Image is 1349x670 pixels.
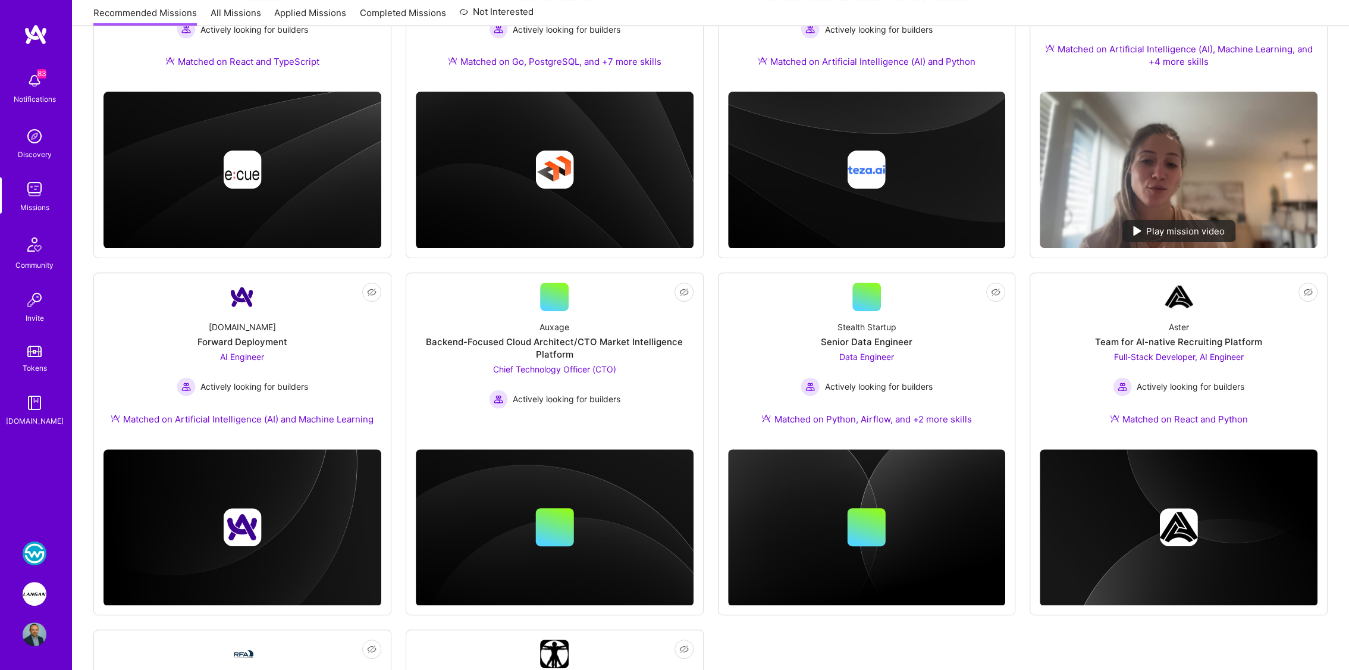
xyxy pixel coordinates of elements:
img: Actively looking for builders [801,377,820,396]
span: Actively looking for builders [200,23,308,36]
div: [DOMAIN_NAME] [6,415,64,427]
i: icon EyeClosed [1303,287,1313,297]
span: Actively looking for builders [1137,380,1244,393]
img: cover [103,92,381,249]
div: Matched on Artificial Intelligence (AI) and Machine Learning [111,413,374,425]
a: Not Interested [459,5,534,26]
a: Stealth StartupSenior Data EngineerData Engineer Actively looking for buildersActively looking fo... [728,283,1006,440]
span: Actively looking for builders [824,380,932,393]
img: User Avatar [23,622,46,646]
a: AuxageBackend-Focused Cloud Architect/CTO Market Intelligence PlatformChief Technology Officer (C... [416,283,694,439]
div: Auxage [539,321,569,333]
div: Missions [20,201,49,214]
img: Company logo [223,151,261,189]
img: WSC Sports: Real-Time Multilingual Captions [23,541,46,565]
img: guide book [23,391,46,415]
img: Company logo [535,151,573,189]
div: Aster [1169,321,1189,333]
img: Actively looking for builders [489,390,508,409]
a: Langan: AI-Copilot for Environmental Site Assessment [20,582,49,606]
span: Full-Stack Developer, AI Engineer [1114,352,1244,362]
div: Notifications [14,93,56,105]
a: Recommended Missions [93,7,197,26]
img: Community [20,230,49,259]
img: Actively looking for builders [177,377,196,396]
span: Chief Technology Officer (CTO) [493,364,616,374]
span: Actively looking for builders [513,393,620,405]
img: No Mission [1040,92,1317,248]
img: Actively looking for builders [1113,377,1132,396]
div: Matched on React and Python [1110,413,1248,425]
img: Ateam Purple Icon [448,56,457,65]
div: Community [15,259,54,271]
div: Forward Deployment [197,336,287,348]
i: icon EyeClosed [679,644,689,654]
i: icon EyeClosed [991,287,1000,297]
div: Matched on React and TypeScript [165,55,319,68]
a: Company LogoAsterTeam for AI-native Recruiting PlatformFull-Stack Developer, AI Engineer Actively... [1040,283,1317,440]
img: Company Logo [540,640,569,668]
div: Matched on Go, PostgreSQL, and +7 more skills [448,55,661,68]
div: Senior Data Engineer [821,336,912,348]
span: Actively looking for builders [513,23,620,36]
img: logo [24,24,48,45]
div: Tokens [23,362,47,374]
div: Team for AI-native Recruiting Platform [1095,336,1262,348]
img: Actively looking for builders [489,20,508,39]
img: cover [103,449,381,607]
a: WSC Sports: Real-Time Multilingual Captions [20,541,49,565]
span: Actively looking for builders [200,380,308,393]
img: discovery [23,124,46,148]
span: AI Engineer [220,352,264,362]
img: Ateam Purple Icon [111,414,120,423]
div: Stealth Startup [837,321,896,333]
div: Matched on Python, Airflow, and +2 more skills [761,413,971,425]
img: cover [416,92,694,249]
i: icon EyeClosed [367,287,377,297]
a: Applied Missions [274,7,346,26]
img: Ateam Purple Icon [165,56,175,65]
img: Invite [23,288,46,312]
img: teamwork [23,177,46,201]
div: Matched on Artificial Intelligence (AI), Machine Learning, and +4 more skills [1040,43,1317,68]
img: Ateam Purple Icon [1045,43,1055,53]
span: Actively looking for builders [824,23,932,36]
img: cover [416,449,694,607]
img: bell [23,69,46,93]
a: User Avatar [20,622,49,646]
img: Company Logo [1165,283,1193,311]
img: cover [728,449,1006,607]
img: Company logo [848,151,886,189]
img: cover [728,92,1006,249]
i: icon EyeClosed [367,644,377,654]
img: Langan: AI-Copilot for Environmental Site Assessment [23,582,46,606]
div: Invite [26,312,44,324]
div: [DOMAIN_NAME] [209,321,276,333]
a: Company Logo[DOMAIN_NAME]Forward DeploymentAI Engineer Actively looking for buildersActively look... [103,283,381,440]
img: cover [1040,449,1317,607]
span: 83 [37,69,46,79]
img: Company logo [1160,508,1198,546]
i: icon EyeClosed [679,287,689,297]
a: Completed Missions [360,7,446,26]
img: Company Logo [228,283,256,311]
img: tokens [27,346,42,357]
div: Discovery [18,148,52,161]
div: Matched on Artificial Intelligence (AI) and Python [758,55,975,68]
img: Ateam Purple Icon [1110,414,1119,423]
div: Play mission video [1122,220,1235,242]
img: Company logo [223,508,261,546]
img: Ateam Purple Icon [758,56,767,65]
img: play [1133,226,1141,236]
img: Actively looking for builders [801,20,820,39]
img: Ateam Purple Icon [761,414,771,423]
div: Backend-Focused Cloud Architect/CTO Market Intelligence Platform [416,336,694,361]
img: Actively looking for builders [177,20,196,39]
img: Company Logo [228,647,256,661]
span: Data Engineer [839,352,894,362]
a: All Missions [211,7,261,26]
